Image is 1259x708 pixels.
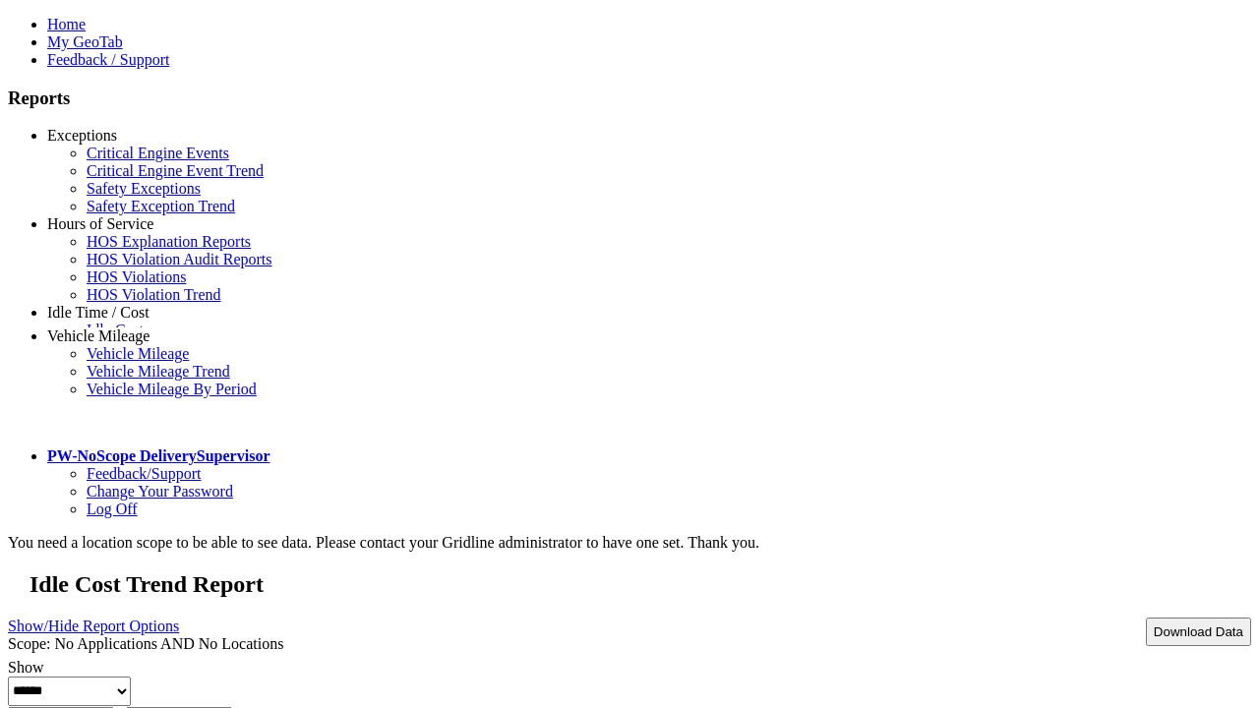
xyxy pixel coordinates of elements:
a: My GeoTab [47,33,123,50]
a: Vehicle Mileage [47,327,150,344]
a: Show/Hide Report Options [8,613,179,639]
span: Scope: No Applications AND No Locations [8,635,283,652]
a: Feedback/Support [87,465,201,482]
a: Vehicle Mileage [87,345,189,362]
a: Hours of Service [47,215,153,232]
a: Idle Time / Cost [47,304,150,321]
button: Download Data [1146,618,1251,646]
a: Vehicle Mileage Trend [87,363,230,380]
div: You need a location scope to be able to see data. Please contact your Gridline administrator to h... [8,534,1251,552]
label: Show [8,659,43,676]
a: Exceptions [47,127,117,144]
a: Home [47,16,86,32]
a: Feedback / Support [47,51,169,68]
h2: Idle Cost Trend Report [30,571,1251,598]
a: HOS Violations [87,268,186,285]
h3: Reports [8,88,1251,109]
a: HOS Violation Audit Reports [87,251,272,267]
a: Safety Exceptions [87,180,201,197]
a: Critical Engine Event Trend [87,162,264,179]
a: Idle Cost [87,322,144,338]
a: Safety Exception Trend [87,198,235,214]
a: Change Your Password [87,483,233,500]
a: HOS Violation Trend [87,286,221,303]
a: Vehicle Mileage By Period [87,381,257,397]
a: Critical Engine Events [87,145,229,161]
a: PW-NoScope DeliverySupervisor [47,447,270,464]
a: HOS Explanation Reports [87,233,251,250]
a: Log Off [87,501,138,517]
